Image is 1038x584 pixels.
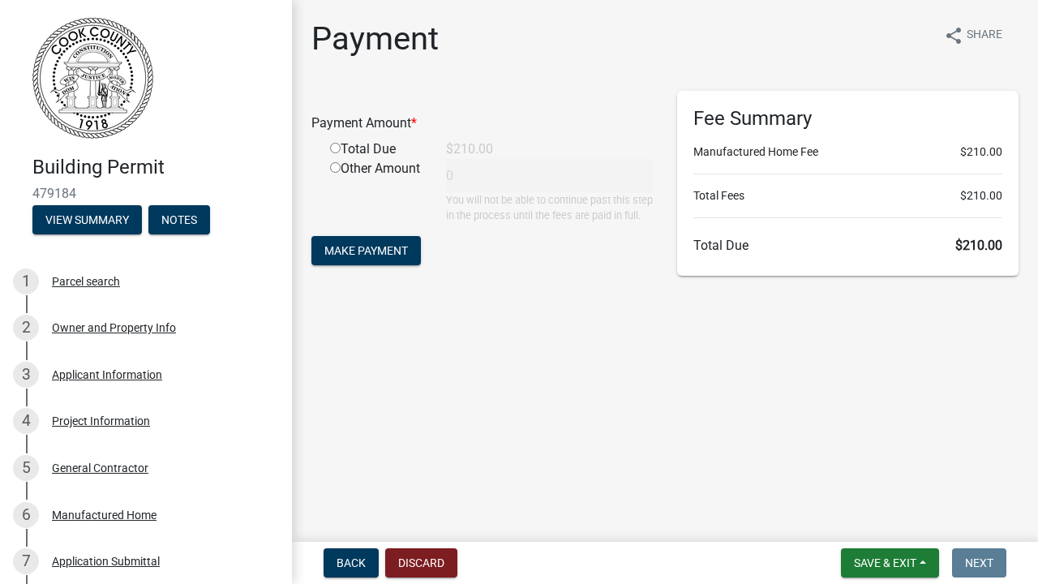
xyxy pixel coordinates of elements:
[952,548,1006,578] button: Next
[52,415,150,427] div: Project Information
[318,140,434,159] div: Total Due
[311,236,421,265] button: Make Payment
[13,455,39,481] div: 5
[960,187,1002,204] span: $210.00
[52,322,176,333] div: Owner and Property Info
[52,276,120,287] div: Parcel search
[13,502,39,528] div: 6
[693,187,1002,204] li: Total Fees
[967,26,1002,45] span: Share
[960,144,1002,161] span: $210.00
[32,205,142,234] button: View Summary
[32,156,279,179] h4: Building Permit
[13,548,39,574] div: 7
[148,214,210,227] wm-modal-confirm: Notes
[148,205,210,234] button: Notes
[693,107,1002,131] h6: Fee Summary
[337,556,366,569] span: Back
[955,238,1002,253] span: $210.00
[324,244,408,257] span: Make Payment
[841,548,939,578] button: Save & Exit
[13,315,39,341] div: 2
[13,268,39,294] div: 1
[32,186,259,201] span: 479184
[52,462,148,474] div: General Contractor
[52,556,160,567] div: Application Submittal
[324,548,379,578] button: Back
[299,114,665,133] div: Payment Amount
[318,159,434,223] div: Other Amount
[693,238,1002,253] h6: Total Due
[32,214,142,227] wm-modal-confirm: Summary
[965,556,993,569] span: Next
[52,369,162,380] div: Applicant Information
[13,362,39,388] div: 3
[13,408,39,434] div: 4
[693,144,1002,161] li: Manufactured Home Fee
[52,509,157,521] div: Manufactured Home
[385,548,457,578] button: Discard
[854,556,916,569] span: Save & Exit
[931,19,1015,51] button: shareShare
[311,19,439,58] h1: Payment
[944,26,963,45] i: share
[32,17,153,139] img: Cook County, Georgia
